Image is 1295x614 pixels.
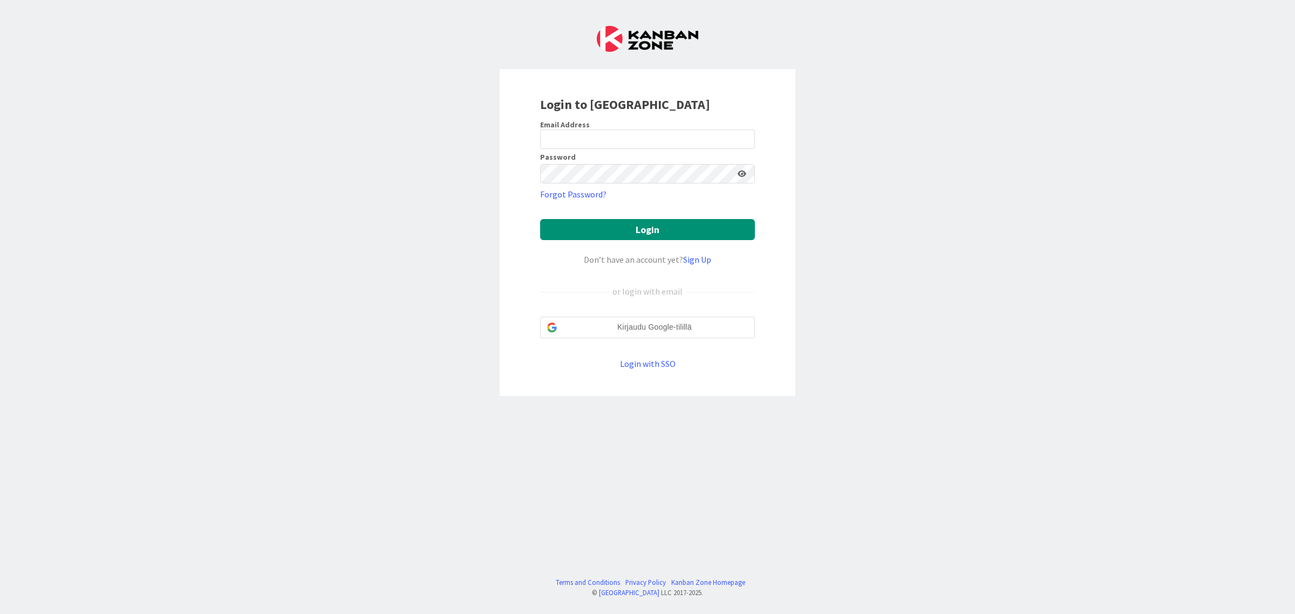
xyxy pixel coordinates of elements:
[610,285,685,298] div: or login with email
[561,322,748,333] span: Kirjaudu Google-tilillä
[540,317,755,338] div: Kirjaudu Google-tilillä
[540,188,606,201] a: Forgot Password?
[625,577,666,588] a: Privacy Policy
[620,358,676,369] a: Login with SSO
[540,219,755,240] button: Login
[540,153,576,161] label: Password
[540,120,590,129] label: Email Address
[683,254,711,265] a: Sign Up
[550,588,745,598] div: © LLC 2017- 2025 .
[599,588,659,597] a: [GEOGRAPHIC_DATA]
[671,577,745,588] a: Kanban Zone Homepage
[556,577,620,588] a: Terms and Conditions
[597,26,698,52] img: Kanban Zone
[540,96,710,113] b: Login to [GEOGRAPHIC_DATA]
[540,253,755,266] div: Don’t have an account yet?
